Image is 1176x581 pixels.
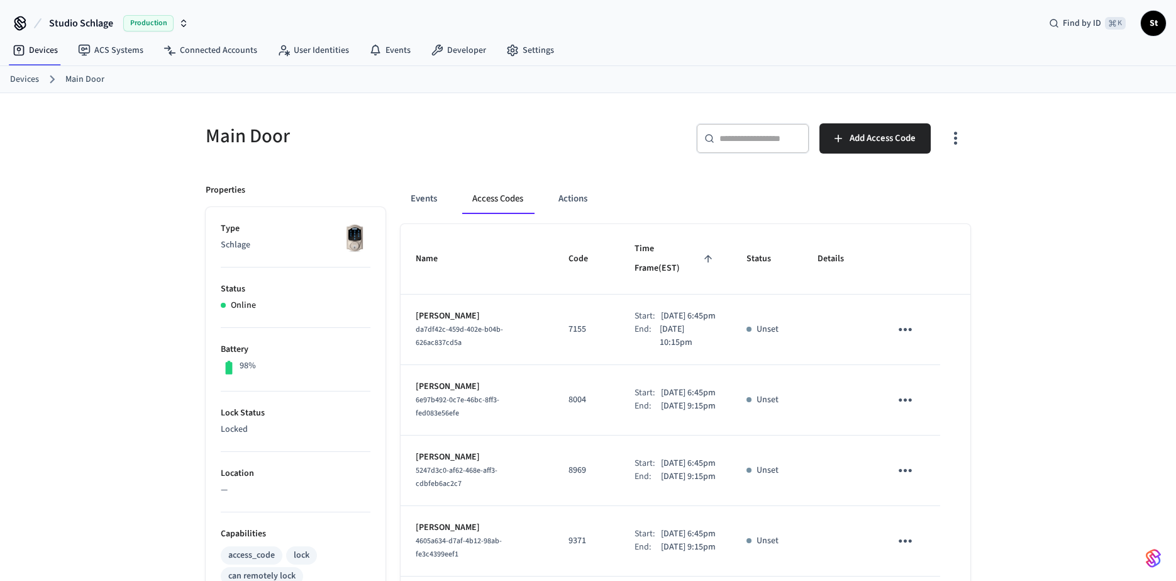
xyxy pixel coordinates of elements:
div: End: [635,470,661,483]
div: lock [294,549,309,562]
p: Capabilities [221,527,370,541]
div: Start: [635,310,661,323]
p: Lock Status [221,407,370,420]
div: Start: [635,457,661,470]
p: [DATE] 6:45pm [661,386,716,400]
p: [PERSON_NAME] [416,521,538,534]
p: [DATE] 10:15pm [660,323,716,349]
a: Developer [421,39,496,62]
a: User Identities [267,39,359,62]
p: [DATE] 9:15pm [661,470,716,483]
p: Unset [757,464,779,477]
button: Actions [548,184,597,214]
p: 8969 [569,464,604,477]
a: Connected Accounts [153,39,267,62]
button: St [1141,11,1166,36]
div: Start: [635,386,661,400]
p: Unset [757,393,779,407]
p: Status [221,283,370,296]
p: 8004 [569,393,604,407]
div: End: [635,541,661,554]
button: Access Codes [462,184,533,214]
span: St [1142,12,1165,35]
p: Battery [221,343,370,356]
a: Main Door [65,73,104,86]
div: End: [635,400,661,413]
span: ⌘ K [1105,17,1126,30]
p: Unset [757,534,779,548]
a: Devices [3,39,68,62]
p: 9371 [569,534,604,548]
span: Status [746,249,787,269]
p: [DATE] 6:45pm [661,527,716,541]
div: Find by ID⌘ K [1039,12,1136,35]
p: [DATE] 9:15pm [661,400,716,413]
span: Studio Schlage [49,16,113,31]
h5: Main Door [206,123,580,149]
button: Events [401,184,447,214]
p: [DATE] 6:45pm [661,310,716,323]
span: 5247d3c0-af62-468e-aff3-cdbfeb6ac2c7 [416,465,497,489]
button: Add Access Code [819,123,931,154]
div: ant example [401,184,970,214]
span: Time Frame(EST) [635,239,716,279]
a: Events [359,39,421,62]
a: Devices [10,73,39,86]
span: Add Access Code [850,130,916,147]
span: 6e97b492-0c7e-46bc-8ff3-fed083e56efe [416,395,499,419]
p: [PERSON_NAME] [416,451,538,464]
p: [PERSON_NAME] [416,380,538,393]
a: ACS Systems [68,39,153,62]
p: [PERSON_NAME] [416,310,538,323]
img: SeamLogoGradient.69752ec5.svg [1146,548,1161,568]
p: Unset [757,323,779,336]
p: [DATE] 6:45pm [661,457,716,470]
div: End: [635,323,660,349]
p: Location [221,467,370,480]
div: access_code [228,549,275,562]
div: Start: [635,527,661,541]
p: Locked [221,423,370,436]
img: Schlage Sense Smart Deadbolt with Camelot Trim, Front [339,222,370,254]
p: 7155 [569,323,604,336]
span: Code [569,249,604,269]
span: Production [123,15,174,31]
p: Schlage [221,239,370,252]
span: Details [818,249,860,269]
p: Online [231,299,256,312]
p: Properties [206,184,245,197]
span: 4605a634-d7af-4b12-98ab-fe3c4399eef1 [416,536,502,560]
p: [DATE] 9:15pm [661,541,716,554]
p: Type [221,222,370,235]
span: da7df42c-459d-402e-b04b-626ac837cd5a [416,324,503,348]
p: — [221,483,370,497]
span: Name [416,249,454,269]
span: Find by ID [1063,17,1101,30]
a: Settings [496,39,564,62]
p: 98% [240,359,256,373]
